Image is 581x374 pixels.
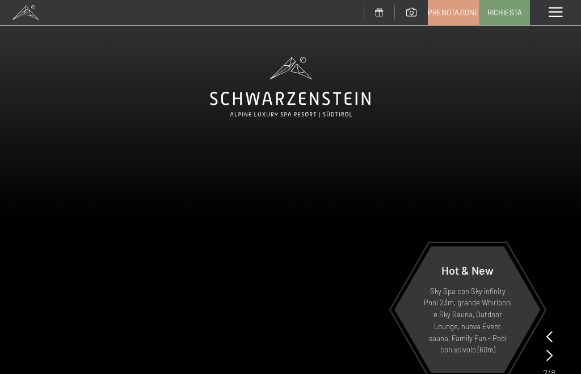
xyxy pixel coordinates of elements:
span: Prenotazione [428,7,479,18]
span: Hot & New [441,263,494,277]
a: Prenotazione [428,1,478,24]
p: Sky Spa con Sky infinity Pool 23m, grande Whirlpool e Sky Sauna, Outdoor Lounge, nuova Event saun... [422,285,513,356]
a: Hot & New Sky Spa con Sky infinity Pool 23m, grande Whirlpool e Sky Sauna, Outdoor Lounge, nuova ... [394,246,541,373]
a: Richiesta [479,1,529,24]
span: Richiesta [487,7,522,18]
